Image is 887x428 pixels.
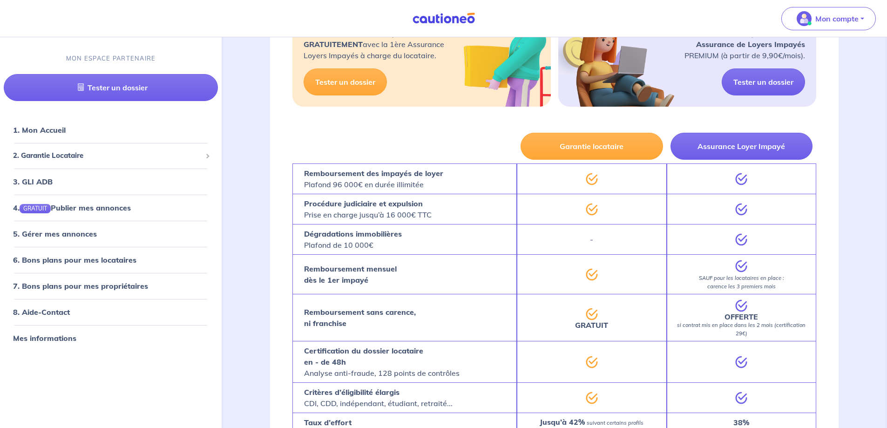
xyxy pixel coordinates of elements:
[13,229,97,238] a: 5. Gérer mes annonces
[4,329,218,347] div: Mes informations
[304,346,423,367] strong: Certification du dossier locataire en - de 48h
[696,40,805,49] strong: Assurance de Loyers Impayés
[4,224,218,243] div: 5. Gérer mes annonces
[304,387,399,397] strong: Critères d’éligibilité élargis
[517,224,666,254] div: -
[670,133,813,160] button: Assurance Loyer Impayé
[13,177,53,186] a: 3. GLI ADB
[587,420,643,426] em: suivant certains profils
[304,228,402,251] p: Plafond de 10 000€
[304,418,352,427] strong: Taux d’effort
[4,251,218,269] div: 6. Bons plans pour mes locataires
[4,198,218,217] div: 4.GRATUITPublier mes annonces
[304,387,453,409] p: CDI, CDD, indépendant, étudiant, retraité...
[722,68,805,95] a: Tester un dossier
[13,281,148,291] a: 7. Bons plans pour mes propriétaires
[540,417,585,427] strong: Jusqu’à 42%
[4,303,218,321] div: 8. Aide-Contact
[684,27,805,61] p: Protégez vos loyers avec notre PREMIUM (à partir de 9,90€/mois).
[699,275,784,290] em: SAUF pour les locataires en place : carence les 3 premiers mois
[13,307,70,317] a: 8. Aide-Contact
[304,229,402,238] strong: Dégradations immobilières
[13,150,202,161] span: 2. Garantie Locataire
[304,345,460,379] p: Analyse anti-fraude, 128 points de contrôles
[304,264,397,285] strong: Remboursement mensuel dès le 1er impayé
[521,133,663,160] button: Garantie locataire
[304,307,416,328] strong: Remboursement sans carence, ni franchise
[304,68,387,95] a: Tester un dossier
[304,168,443,190] p: Plafond 96 000€ en durée illimitée
[66,54,156,63] p: MON ESPACE PARTENAIRE
[13,125,66,135] a: 1. Mon Accueil
[575,320,608,330] strong: GRATUIT
[781,7,876,30] button: illu_account_valid_menu.svgMon compte
[733,418,749,427] strong: 38%
[4,121,218,139] div: 1. Mon Accueil
[13,255,136,265] a: 6. Bons plans pour mes locataires
[797,11,812,26] img: illu_account_valid_menu.svg
[4,147,218,165] div: 2. Garantie Locataire
[4,74,218,101] a: Tester un dossier
[13,333,76,343] a: Mes informations
[304,27,444,61] p: avec la 1ère Assurance Loyers Impayés à charge du locataire.
[304,198,432,220] p: Prise en charge jusqu’à 16 000€ TTC
[13,203,131,212] a: 4.GRATUITPublier mes annonces
[677,322,806,337] em: si contrat mis en place dans les 2 mois (certification 29€)
[4,277,218,295] div: 7. Bons plans pour mes propriétaires
[409,13,479,24] img: Cautioneo
[4,172,218,191] div: 3. GLI ADB
[304,169,443,178] strong: Remboursement des impayés de loyer
[815,13,859,24] p: Mon compte
[304,199,423,208] strong: Procédure judiciaire et expulsion
[724,312,758,321] strong: OFFERTE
